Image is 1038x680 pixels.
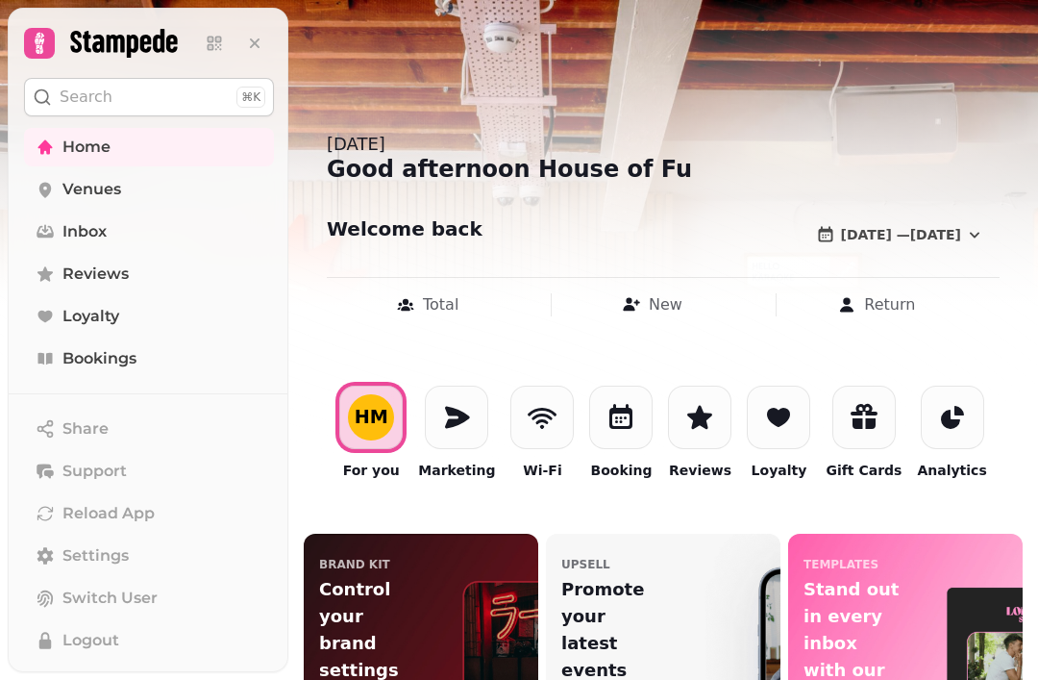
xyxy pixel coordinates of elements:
[24,340,274,378] a: Bookings
[24,128,274,166] a: Home
[62,629,119,652] span: Logout
[24,579,274,617] button: Switch User
[523,461,561,480] p: Wi-Fi
[590,461,652,480] p: Booking
[418,461,495,480] p: Marketing
[801,215,1000,254] button: [DATE] —[DATE]
[24,410,274,448] button: Share
[60,86,112,109] p: Search
[669,461,731,480] p: Reviews
[62,305,119,328] span: Loyalty
[826,461,902,480] p: Gift Cards
[327,154,1000,185] div: Good afternoon House of Fu
[24,494,274,533] button: Reload App
[355,408,388,426] div: H M
[24,297,274,336] a: Loyalty
[24,170,274,209] a: Venues
[24,452,274,491] button: Support
[327,131,1000,158] div: [DATE]
[62,544,129,567] span: Settings
[62,178,121,201] span: Venues
[236,87,265,108] div: ⌘K
[752,461,807,480] p: Loyalty
[24,255,274,293] a: Reviews
[62,347,136,370] span: Bookings
[62,136,111,159] span: Home
[62,587,158,610] span: Switch User
[62,502,155,525] span: Reload App
[62,263,129,286] span: Reviews
[24,537,274,575] a: Settings
[62,220,107,243] span: Inbox
[319,557,390,572] p: Brand Kit
[327,215,696,242] h2: Welcome back
[62,460,127,483] span: Support
[803,557,878,572] p: templates
[343,461,400,480] p: For you
[561,557,610,572] p: upsell
[24,78,274,116] button: Search⌘K
[841,228,961,241] span: [DATE] — [DATE]
[24,621,274,660] button: Logout
[917,461,986,480] p: Analytics
[62,417,109,441] span: Share
[24,213,274,251] a: Inbox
